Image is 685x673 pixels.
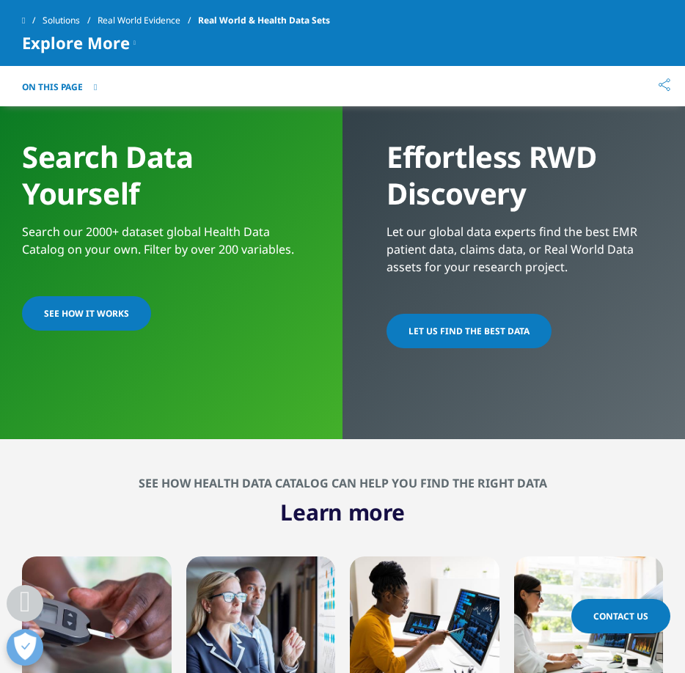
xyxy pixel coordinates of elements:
p: Search our 2000+ dataset global Health Data Catalog on your own. Filter by over 200 variables. [22,223,298,267]
div: Effortless RWD Discovery​ [387,109,663,212]
a: Real World Evidence [98,7,198,34]
span: Contact Us [593,610,648,622]
h2: See how Health Data Catalog can help you find the right data [22,476,663,490]
button: On This Page [22,81,97,93]
h1: Learn more [22,490,663,527]
span: Real World & Health Data Sets [198,7,330,34]
span: LET US FIND THE BEST DATA​ [409,325,530,337]
a: Contact Us [571,599,670,633]
a: Solutions [43,7,98,34]
div: Search Data Yourself​ [22,109,298,212]
span: SEE HOW IT WORKS [44,307,129,320]
button: Open Preferences [7,629,43,666]
span: Explore More [22,34,130,51]
a: LET US FIND THE BEST DATA​ [387,314,552,348]
p: Let our global data experts find the best EMR patient data, claims data, or Real World Data asset... [387,223,663,284]
a: SEE HOW IT WORKS [22,296,151,331]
